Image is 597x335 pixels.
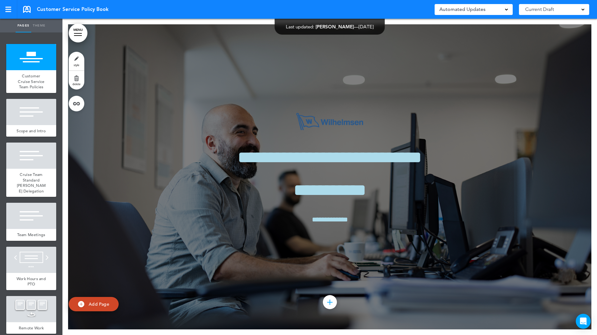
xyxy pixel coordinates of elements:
[439,5,486,14] span: Automated Updates
[16,19,31,32] a: Pages
[74,63,79,67] span: style
[6,273,56,290] a: Work Hours and PTO
[6,70,56,93] a: Customer Cruise Service Team Policies
[286,24,374,29] div: —
[72,82,81,86] span: delete
[6,229,56,241] a: Team Meetings
[69,52,84,70] a: style
[525,5,554,14] span: Current Draft
[18,73,44,90] span: Customer Cruise Service Team Policies
[69,297,119,312] a: Add Page
[296,113,363,130] img: 1753279166934-wilhelmsen_logo_rgb-10001.png
[6,322,56,334] a: Remote Work
[78,301,84,307] img: add.svg
[316,24,354,30] span: [PERSON_NAME]
[17,232,46,237] span: Team Meetings
[31,19,47,32] a: Theme
[6,169,56,197] a: Cruise Team Standard [PERSON_NAME] Delegation
[17,172,46,194] span: Cruise Team Standard [PERSON_NAME] Delegation
[37,6,109,13] span: Customer Service Policy Book
[19,325,44,331] span: Remote Work
[576,314,591,329] div: Open Intercom Messenger
[17,128,46,134] span: Scope and Intro
[359,24,374,30] span: [DATE]
[6,125,56,137] a: Scope and Intro
[286,24,314,30] span: Last updated:
[89,301,109,307] span: Add Page
[69,71,84,90] a: delete
[69,24,87,42] a: MENU
[17,276,46,287] span: Work Hours and PTO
